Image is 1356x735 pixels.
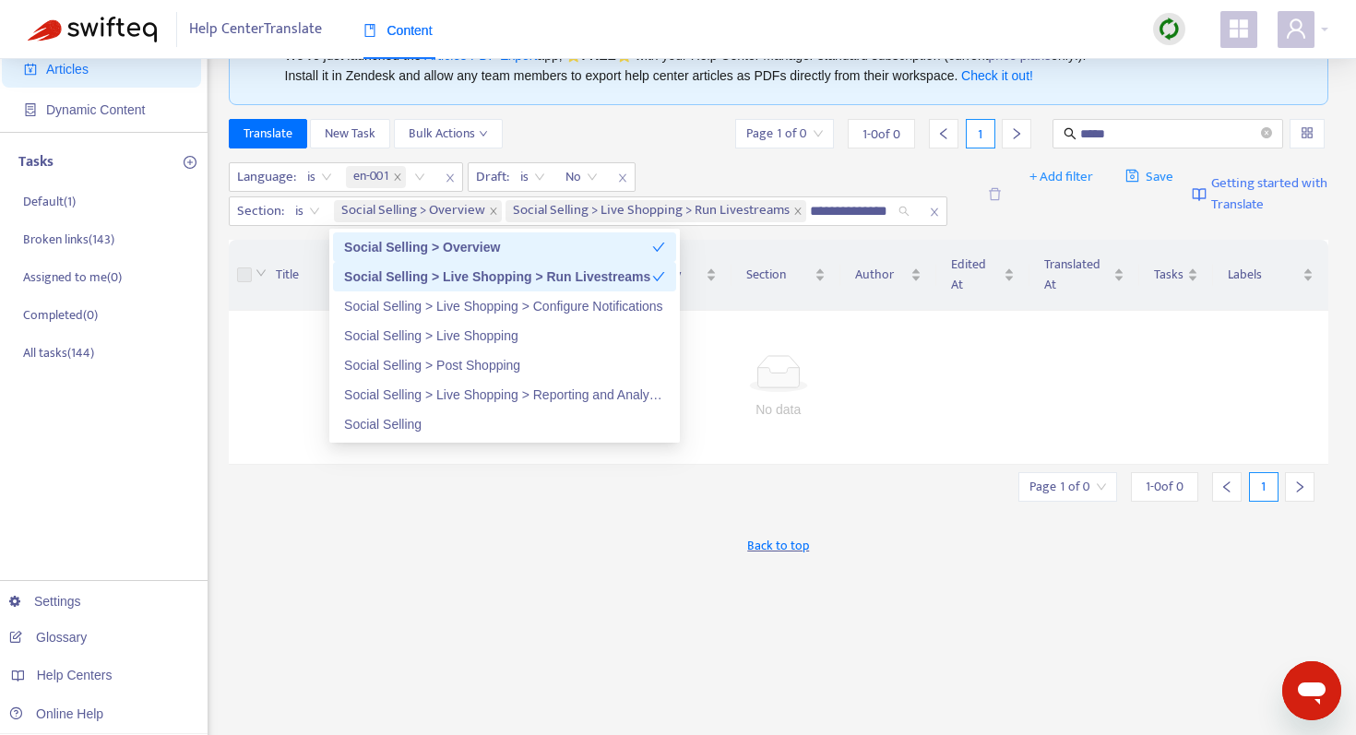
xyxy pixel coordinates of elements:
[276,265,394,285] span: Title
[1139,240,1213,311] th: Tasks
[295,197,320,225] span: is
[747,536,809,555] span: Back to top
[1125,166,1174,188] span: Save
[951,255,1000,295] span: Edited At
[520,163,545,191] span: is
[244,124,292,144] span: Translate
[652,270,665,283] span: check
[46,62,89,77] span: Articles
[438,167,462,189] span: close
[24,103,37,116] span: container
[1249,472,1279,502] div: 1
[1146,477,1184,496] span: 1 - 0 of 0
[652,241,665,254] span: check
[189,12,322,47] span: Help Center Translate
[23,267,122,287] p: Assigned to me ( 0 )
[1125,169,1139,183] span: save
[346,166,406,188] span: en-001
[229,119,307,148] button: Translate
[261,240,423,311] th: Title
[793,207,803,216] span: close
[1293,480,1306,493] span: right
[344,355,665,375] div: Social Selling > Post Shopping
[333,262,676,291] div: Social Selling > Live Shopping > Run Livestreams
[409,124,488,144] span: Bulk Actions
[9,594,81,609] a: Settings
[333,409,676,439] div: Social Selling
[469,163,512,191] span: Draft :
[922,201,946,223] span: close
[393,172,402,182] span: close
[285,45,1288,86] div: We've just launched the app, ⭐ ⭐️ with your Help Center Manager standard subscription (current on...
[310,119,390,148] button: New Task
[513,200,790,222] span: Social Selling > Live Shopping > Run Livestreams
[732,240,839,311] th: Section
[506,200,806,222] span: Social Selling > Live Shopping > Run Livestreams
[230,163,299,191] span: Language :
[334,200,502,222] span: Social Selling > Overview
[966,119,995,148] div: 1
[333,350,676,380] div: Social Selling > Post Shopping
[344,414,665,434] div: Social Selling
[1220,480,1233,493] span: left
[1192,187,1207,202] img: image-link
[1016,162,1107,192] button: + Add filter
[363,24,376,37] span: book
[1010,127,1023,140] span: right
[1228,18,1250,40] span: appstore
[24,63,37,76] span: account-book
[1158,18,1181,41] img: sync.dc5367851b00ba804db3.png
[855,265,907,285] span: Author
[341,200,485,222] span: Social Selling > Overview
[333,232,676,262] div: Social Selling > Overview
[333,291,676,321] div: Social Selling > Live Shopping > Configure Notifications
[325,124,375,144] span: New Task
[479,129,488,138] span: down
[23,305,98,325] p: Completed ( 0 )
[333,321,676,350] div: Social Selling > Live Shopping
[344,326,665,346] div: Social Selling > Live Shopping
[344,385,665,405] div: Social Selling > Live Shopping > Reporting and Analytics
[862,124,900,144] span: 1 - 0 of 0
[1192,162,1328,226] a: Getting started with Translate
[344,237,652,257] div: Social Selling > Overview
[344,296,665,316] div: Social Selling > Live Shopping > Configure Notifications
[363,23,433,38] span: Content
[1112,162,1188,192] button: saveSave
[1228,265,1299,285] span: Labels
[1029,166,1093,188] span: + Add filter
[1211,173,1328,215] span: Getting started with Translate
[394,119,503,148] button: Bulk Actionsdown
[1213,240,1328,311] th: Labels
[18,151,54,173] p: Tasks
[611,167,635,189] span: close
[1154,265,1184,285] span: Tasks
[9,706,103,721] a: Online Help
[23,192,76,211] p: Default ( 1 )
[184,156,196,169] span: plus-circle
[1261,125,1272,143] span: close-circle
[840,240,936,311] th: Author
[9,630,87,645] a: Glossary
[23,343,94,362] p: All tasks ( 144 )
[28,17,157,42] img: Swifteq
[23,230,114,249] p: Broken links ( 143 )
[307,163,332,191] span: is
[230,197,287,225] span: Section :
[988,187,1002,201] span: delete
[1261,127,1272,138] span: close-circle
[936,240,1029,311] th: Edited At
[1044,255,1110,295] span: Translated At
[256,267,267,279] span: down
[37,668,113,682] span: Help Centers
[333,380,676,409] div: Social Selling > Live Shopping > Reporting and Analytics
[353,166,389,188] span: en-001
[961,68,1033,83] a: Check it out!
[1064,127,1076,140] span: search
[565,163,598,191] span: No
[46,102,145,117] span: Dynamic Content
[489,207,498,216] span: close
[937,127,950,140] span: left
[251,399,1307,420] div: No data
[344,267,652,287] div: Social Selling > Live Shopping > Run Livestreams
